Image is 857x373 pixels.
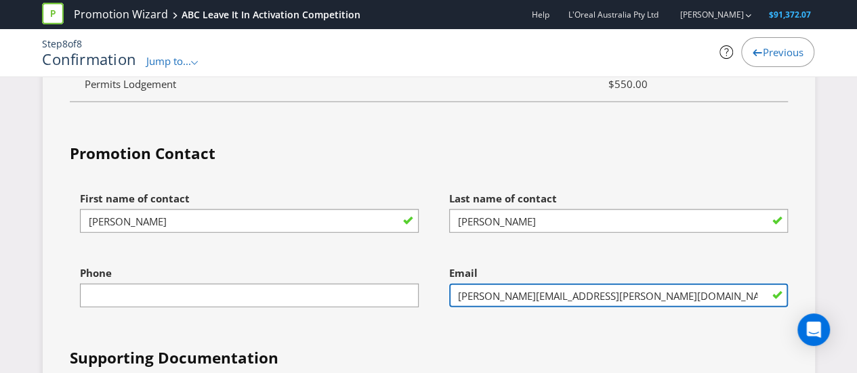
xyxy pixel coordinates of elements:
[449,266,478,280] span: Email
[74,7,168,22] a: Promotion Wizard
[70,143,215,164] legend: Promotion Contact
[80,192,190,205] span: First name of contact
[77,37,82,50] span: 8
[42,51,136,67] h1: Confirmation
[146,54,191,68] span: Jump to...
[68,37,77,50] span: of
[70,347,788,369] h4: Supporting Documentation
[182,8,360,22] div: ABC Leave It In Activation Competition
[568,9,658,20] span: L'Oreal Australia Pty Ltd
[762,45,803,59] span: Previous
[797,313,830,346] div: Open Intercom Messenger
[666,9,743,20] a: [PERSON_NAME]
[449,192,557,205] span: Last name of contact
[80,266,112,280] span: Phone
[62,37,68,50] span: 8
[42,37,62,50] span: Step
[531,9,549,20] a: Help
[768,9,810,20] span: $91,372.07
